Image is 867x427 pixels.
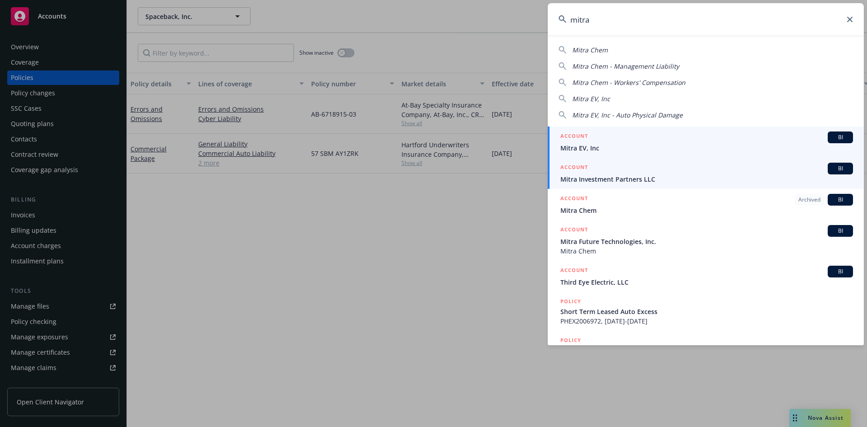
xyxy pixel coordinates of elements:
span: Mitra Chem - Workers' Compensation [572,78,685,87]
a: POLICY [548,331,864,370]
a: ACCOUNTArchivedBIMitra Chem [548,189,864,220]
span: PHEX2006972, [DATE]-[DATE] [560,316,853,326]
h5: ACCOUNT [560,131,588,142]
h5: ACCOUNT [560,194,588,205]
span: Mitra Chem - Management Liability [572,62,679,70]
span: Mitra Investment Partners LLC [560,174,853,184]
span: Mitra Future Technologies, Inc. [560,237,853,246]
span: BI [831,267,849,276]
a: ACCOUNTBIMitra Future Technologies, Inc.Mitra Chem [548,220,864,261]
h5: ACCOUNT [560,266,588,277]
span: Mitra Chem [572,46,608,54]
span: Mitra EV, Inc - Auto Physical Damage [572,111,683,119]
h5: ACCOUNT [560,225,588,236]
span: BI [831,133,849,141]
span: BI [831,196,849,204]
span: Mitra Chem [560,246,853,256]
h5: POLICY [560,336,581,345]
h5: POLICY [560,297,581,306]
span: BI [831,227,849,235]
span: Third Eye Electric, LLC [560,277,853,287]
span: Mitra Chem [560,206,853,215]
span: Archived [798,196,820,204]
span: BI [831,164,849,173]
a: ACCOUNTBIMitra Investment Partners LLC [548,158,864,189]
span: Short Term Leased Auto Excess [560,307,853,316]
a: ACCOUNTBIThird Eye Electric, LLC [548,261,864,292]
input: Search... [548,3,864,36]
h5: ACCOUNT [560,163,588,174]
span: Mitra EV, Inc [560,143,853,153]
a: POLICYShort Term Leased Auto ExcessPHEX2006972, [DATE]-[DATE] [548,292,864,331]
a: ACCOUNTBIMitra EV, Inc [548,127,864,158]
span: Mitra EV, Inc [572,94,610,103]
